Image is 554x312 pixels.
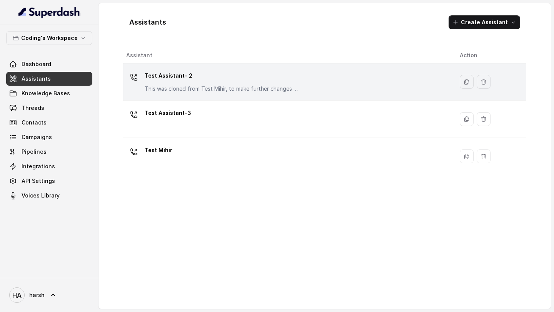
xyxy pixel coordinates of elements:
[6,159,92,173] a: Integrations
[6,57,92,71] a: Dashboard
[145,70,299,82] p: Test Assistant- 2
[22,192,60,199] span: Voices Library
[18,6,80,18] img: light.svg
[22,119,47,126] span: Contacts
[12,291,22,299] text: HA
[6,189,92,202] a: Voices Library
[6,284,92,306] a: harsh
[22,60,51,68] span: Dashboard
[449,15,520,29] button: Create Assistant
[6,86,92,100] a: Knowledge Bases
[145,85,299,93] p: This was cloned from Test Mihir, to make further changes as discussed with the Superdash team.
[22,104,44,112] span: Threads
[6,31,92,45] button: Coding's Workspace
[22,163,55,170] span: Integrations
[145,107,191,119] p: Test Assistant-3
[123,48,454,63] th: Assistant
[21,33,78,43] p: Coding's Workspace
[6,101,92,115] a: Threads
[22,177,55,185] span: API Settings
[22,148,47,156] span: Pipelines
[145,144,172,156] p: Test Mihir
[129,16,166,28] h1: Assistants
[6,116,92,129] a: Contacts
[29,291,45,299] span: harsh
[22,90,70,97] span: Knowledge Bases
[6,72,92,86] a: Assistants
[22,75,51,83] span: Assistants
[22,133,52,141] span: Campaigns
[6,145,92,159] a: Pipelines
[454,48,526,63] th: Action
[6,130,92,144] a: Campaigns
[6,174,92,188] a: API Settings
